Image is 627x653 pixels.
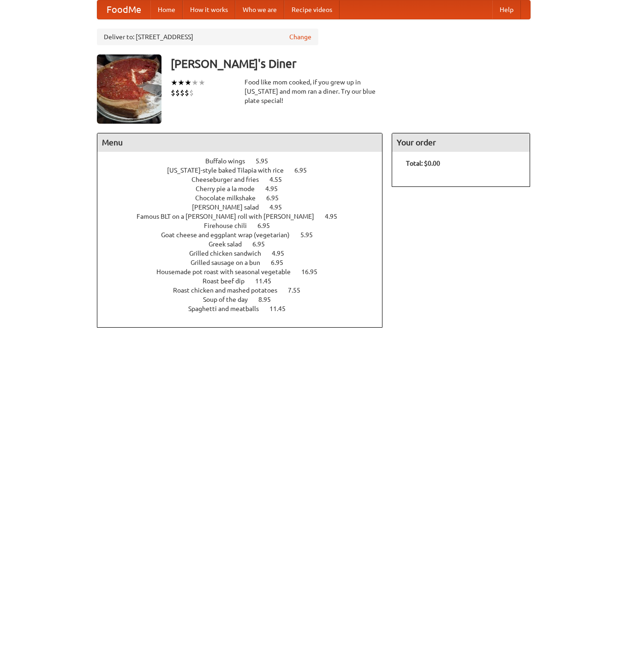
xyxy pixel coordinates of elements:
[156,268,334,276] a: Housemade pot roast with seasonal vegetable 16.95
[167,167,293,174] span: [US_STATE]-style baked Tilapia with rice
[255,277,281,285] span: 11.45
[271,259,293,266] span: 6.95
[406,160,440,167] b: Total: $0.00
[203,296,257,303] span: Soup of the day
[97,54,161,124] img: angular.jpg
[171,78,178,88] li: ★
[150,0,183,19] a: Home
[209,240,282,248] a: Greek salad 6.95
[245,78,383,105] div: Food like mom cooked, if you grew up in [US_STATE] and mom ran a diner. Try our blue plate special!
[204,222,256,229] span: Firehouse chili
[266,194,288,202] span: 6.95
[300,231,322,239] span: 5.95
[161,231,330,239] a: Goat cheese and eggplant wrap (vegetarian) 5.95
[191,259,300,266] a: Grilled sausage on a bun 6.95
[161,231,299,239] span: Goat cheese and eggplant wrap (vegetarian)
[203,277,288,285] a: Roast beef dip 11.45
[171,88,175,98] li: $
[269,176,291,183] span: 4.55
[209,240,251,248] span: Greek salad
[269,305,295,312] span: 11.45
[192,204,268,211] span: [PERSON_NAME] salad
[203,296,288,303] a: Soup of the day 8.95
[198,78,205,88] li: ★
[196,185,295,192] a: Cherry pie a la mode 4.95
[256,157,277,165] span: 5.95
[257,222,279,229] span: 6.95
[189,250,301,257] a: Grilled chicken sandwich 4.95
[185,78,191,88] li: ★
[173,287,287,294] span: Roast chicken and mashed potatoes
[191,176,299,183] a: Cheeseburger and fries 4.55
[192,204,299,211] a: [PERSON_NAME] salad 4.95
[156,268,300,276] span: Housemade pot roast with seasonal vegetable
[205,157,285,165] a: Buffalo wings 5.95
[175,88,180,98] li: $
[180,88,185,98] li: $
[191,259,269,266] span: Grilled sausage on a bun
[269,204,291,211] span: 4.95
[252,240,274,248] span: 6.95
[167,167,324,174] a: [US_STATE]-style baked Tilapia with rice 6.95
[289,32,311,42] a: Change
[97,0,150,19] a: FoodMe
[272,250,293,257] span: 4.95
[301,268,327,276] span: 16.95
[235,0,284,19] a: Who we are
[205,157,254,165] span: Buffalo wings
[265,185,287,192] span: 4.95
[178,78,185,88] li: ★
[97,29,318,45] div: Deliver to: [STREET_ADDRESS]
[171,54,531,73] h3: [PERSON_NAME]'s Diner
[492,0,521,19] a: Help
[204,222,287,229] a: Firehouse chili 6.95
[191,176,268,183] span: Cheeseburger and fries
[288,287,310,294] span: 7.55
[189,88,194,98] li: $
[284,0,340,19] a: Recipe videos
[189,250,270,257] span: Grilled chicken sandwich
[196,185,264,192] span: Cherry pie a la mode
[195,194,265,202] span: Chocolate milkshake
[258,296,280,303] span: 8.95
[137,213,323,220] span: Famous BLT on a [PERSON_NAME] roll with [PERSON_NAME]
[203,277,254,285] span: Roast beef dip
[294,167,316,174] span: 6.95
[392,133,530,152] h4: Your order
[183,0,235,19] a: How it works
[97,133,382,152] h4: Menu
[195,194,296,202] a: Chocolate milkshake 6.95
[188,305,268,312] span: Spaghetti and meatballs
[173,287,317,294] a: Roast chicken and mashed potatoes 7.55
[185,88,189,98] li: $
[191,78,198,88] li: ★
[325,213,346,220] span: 4.95
[137,213,354,220] a: Famous BLT on a [PERSON_NAME] roll with [PERSON_NAME] 4.95
[188,305,303,312] a: Spaghetti and meatballs 11.45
